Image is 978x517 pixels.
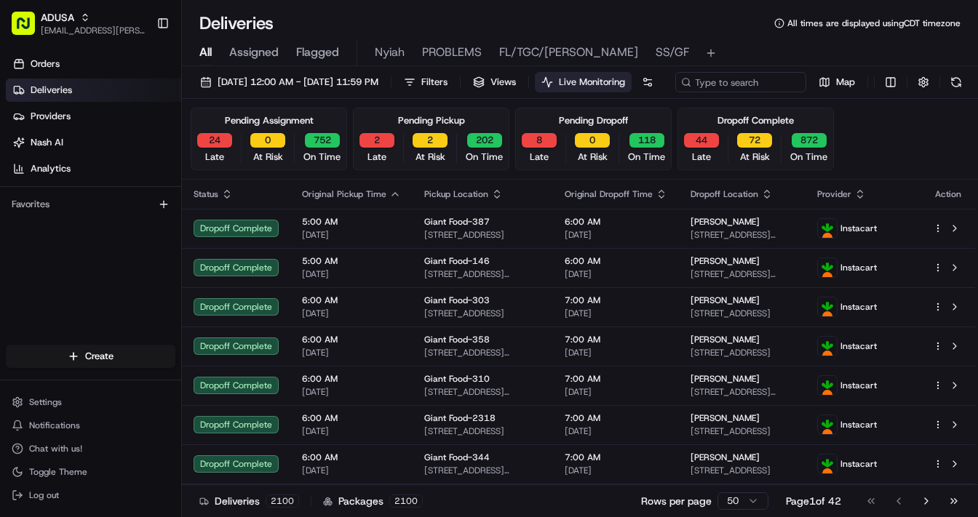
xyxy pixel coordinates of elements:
[565,373,667,385] span: 7:00 AM
[818,454,837,473] img: profile_instacart_ahold_partner.png
[691,425,794,437] span: [STREET_ADDRESS]
[691,188,758,200] span: Dropoff Location
[6,105,181,128] a: Providers
[792,133,827,148] button: 872
[225,114,314,127] div: Pending Assignment
[15,58,265,81] p: Welcome 👋
[691,465,794,476] span: [STREET_ADDRESS]
[305,133,340,148] button: 752
[836,76,855,89] span: Map
[691,373,760,385] span: [PERSON_NAME]
[49,139,239,153] div: Start new chat
[424,334,490,345] span: Giant Food-358
[684,133,719,148] button: 44
[6,6,151,41] button: ADUSA[EMAIL_ADDRESS][PERSON_NAME][DOMAIN_NAME]
[691,216,760,228] span: [PERSON_NAME]
[6,193,175,216] div: Favorites
[302,308,401,319] span: [DATE]
[199,44,212,61] span: All
[397,72,454,92] button: Filters
[29,396,62,408] span: Settings
[490,76,516,89] span: Views
[818,258,837,277] img: profile_instacart_ahold_partner.png
[840,223,877,234] span: Instacart
[424,373,490,385] span: Giant Food-310
[565,386,667,398] span: [DATE]
[656,44,689,61] span: SS/GF
[15,212,26,224] div: 📗
[840,301,877,313] span: Instacart
[466,151,503,164] span: On Time
[565,465,667,476] span: [DATE]
[6,345,175,368] button: Create
[123,212,135,224] div: 💻
[389,494,423,508] div: 2100
[41,10,74,25] span: ADUSA
[424,347,541,358] span: [STREET_ADDRESS][PERSON_NAME]
[145,247,176,257] span: Pylon
[565,308,667,319] span: [DATE]
[424,255,490,267] span: Giant Food-146
[197,133,232,148] button: 24
[424,308,541,319] span: [STREET_ADDRESS]
[247,143,265,161] button: Start new chat
[628,151,665,164] span: On Time
[31,57,60,71] span: Orders
[818,337,837,356] img: profile_instacart_ahold_partner.png
[117,205,239,231] a: 💻API Documentation
[31,110,71,123] span: Providers
[138,211,234,225] span: API Documentation
[29,211,111,225] span: Knowledge Base
[29,489,59,501] span: Log out
[367,151,386,164] span: Late
[565,229,667,241] span: [DATE]
[818,219,837,238] img: profile_instacart_ahold_partner.png
[296,44,339,61] span: Flagged
[565,188,653,200] span: Original Dropoff Time
[205,151,224,164] span: Late
[250,133,285,148] button: 0
[817,188,851,200] span: Provider
[6,157,181,180] a: Analytics
[530,151,549,164] span: Late
[218,76,378,89] span: [DATE] 12:00 AM - [DATE] 11:59 PM
[840,419,877,430] span: Instacart
[692,151,711,164] span: Late
[515,108,672,170] div: Pending Dropoff8Late0At Risk118On Time
[424,452,490,463] span: Giant Food-344
[15,15,44,44] img: Nash
[424,229,541,241] span: [STREET_ADDRESS]
[740,151,770,164] span: At Risk
[103,246,176,257] a: Powered byPylon
[6,438,175,459] button: Chat with us!
[565,255,667,267] span: 6:00 AM
[199,12,274,35] h1: Deliveries
[424,425,541,437] span: [STREET_ADDRESS]
[194,72,385,92] button: [DATE] 12:00 AM - [DATE] 11:59 PM
[565,216,667,228] span: 6:00 AM
[41,25,145,36] button: [EMAIL_ADDRESS][PERSON_NAME][DOMAIN_NAME]
[424,412,496,424] span: Giant Food-2318
[559,76,625,89] span: Live Monitoring
[840,458,877,470] span: Instacart
[691,255,760,267] span: [PERSON_NAME]
[29,466,87,478] span: Toggle Theme
[303,151,341,164] span: On Time
[31,136,63,149] span: Nash AI
[424,465,541,476] span: [STREET_ADDRESS][PERSON_NAME]
[302,216,401,228] span: 5:00 AM
[946,72,966,92] button: Refresh
[302,347,401,358] span: [DATE]
[691,229,794,241] span: [STREET_ADDRESS][PERSON_NAME]
[199,494,299,508] div: Deliveries
[691,412,760,424] span: [PERSON_NAME]
[6,485,175,505] button: Log out
[302,268,401,280] span: [DATE]
[565,412,667,424] span: 7:00 AM
[691,334,760,345] span: [PERSON_NAME]
[578,151,608,164] span: At Risk
[398,114,465,127] div: Pending Pickup
[691,268,794,280] span: [STREET_ADDRESS][PERSON_NAME]
[565,334,667,345] span: 7:00 AM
